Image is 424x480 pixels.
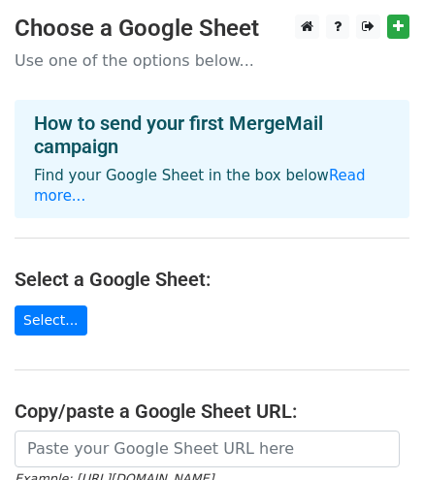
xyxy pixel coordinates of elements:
[34,112,390,158] h4: How to send your first MergeMail campaign
[15,431,400,467] input: Paste your Google Sheet URL here
[34,167,366,205] a: Read more...
[15,50,409,71] p: Use one of the options below...
[15,400,409,423] h4: Copy/paste a Google Sheet URL:
[15,15,409,43] h3: Choose a Google Sheet
[15,305,87,336] a: Select...
[34,166,390,207] p: Find your Google Sheet in the box below
[15,268,409,291] h4: Select a Google Sheet:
